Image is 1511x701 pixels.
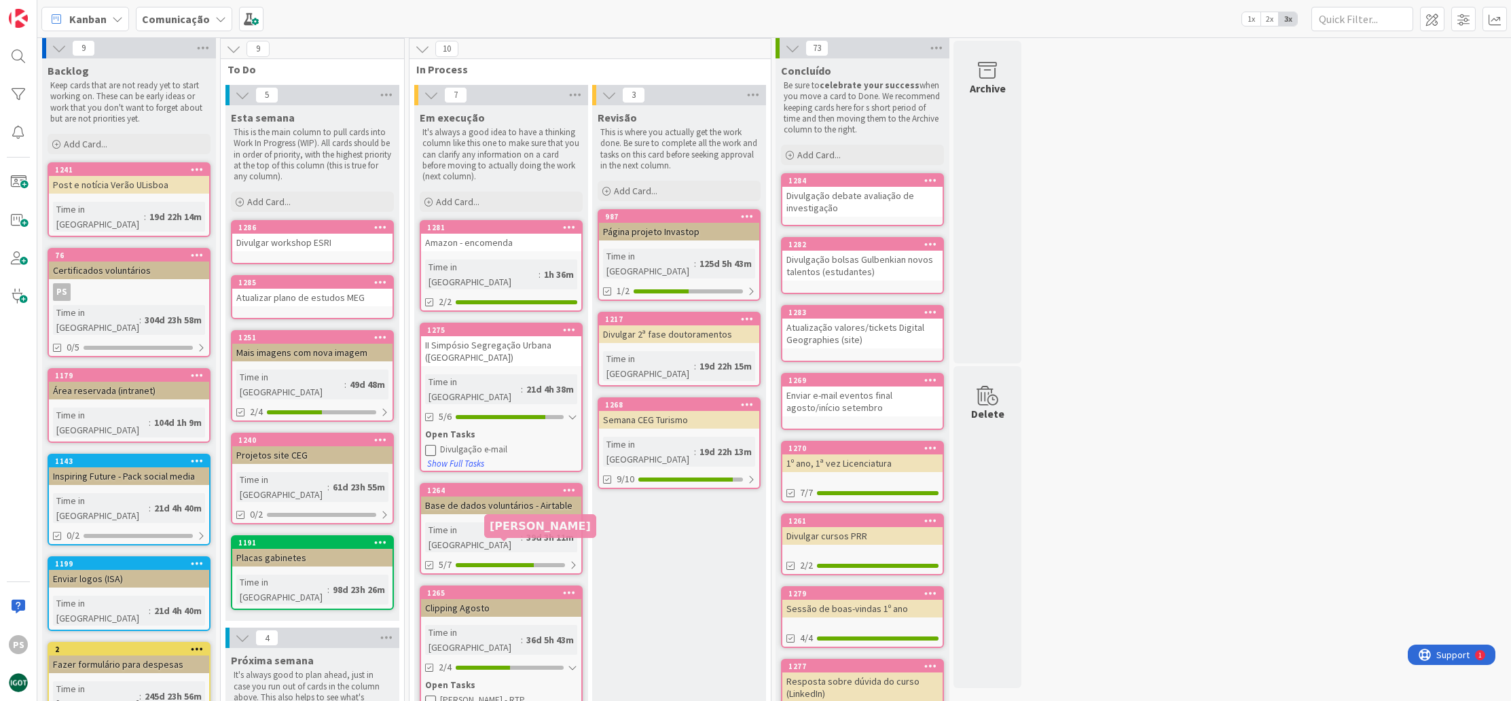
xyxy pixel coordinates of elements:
div: 19d 22h 15m [696,359,755,374]
a: 1241Post e notícia Verão ULisboaTime in [GEOGRAPHIC_DATA]:19d 22h 14m [48,162,211,237]
span: 2/4 [439,660,452,675]
span: 73 [805,40,829,56]
a: 987Página projeto InvastopTime in [GEOGRAPHIC_DATA]:125d 5h 43m1/2 [598,209,761,301]
span: 4/4 [800,631,813,645]
div: Time in [GEOGRAPHIC_DATA] [53,408,149,437]
div: 1 [71,5,74,16]
div: Delete [971,406,1004,422]
a: 1199Enviar logos (ISA)Time in [GEOGRAPHIC_DATA]:21d 4h 40m [48,556,211,631]
div: Inspiring Future - Pack social media [49,467,209,485]
div: 1261Divulgar cursos PRR [782,515,943,545]
div: 1199 [49,558,209,570]
div: Archive [970,80,1006,96]
span: 9 [72,40,95,56]
span: : [327,582,329,597]
div: 1261 [782,515,943,527]
div: 1179 [55,371,209,380]
div: Divulgar 2ª fase doutoramentos [599,325,759,343]
div: Time in [GEOGRAPHIC_DATA] [425,259,539,289]
div: 1281Amazon - encomenda [421,221,581,251]
a: 1285Atualizar plano de estudos MEG [231,275,394,319]
div: 1279Sessão de boas-vindas 1º ano [782,588,943,617]
div: Time in [GEOGRAPHIC_DATA] [425,625,521,655]
div: Enviar e-mail eventos final agosto/início setembro [782,387,943,416]
div: 1282 [782,238,943,251]
div: 1251 [232,331,393,344]
div: 21d 4h 38m [523,382,577,397]
div: 1269 [782,374,943,387]
div: 1261 [788,516,943,526]
a: 1279Sessão de boas-vindas 1º ano4/4 [781,586,944,648]
span: 5/6 [439,410,452,424]
span: 9/10 [617,472,634,486]
span: : [149,501,151,516]
div: 1283 [782,306,943,319]
div: 1283Atualização valores/tickets Digital Geographies (site) [782,306,943,348]
div: Time in [GEOGRAPHIC_DATA] [603,351,694,381]
span: 1/2 [617,284,630,298]
b: Comunicação [142,12,210,26]
span: 5 [255,87,278,103]
div: 1286Divulgar workshop ESRI [232,221,393,251]
span: Add Card... [64,138,107,150]
div: 76Certificados voluntários [49,249,209,279]
div: 1279 [782,588,943,600]
span: Add Card... [436,196,479,208]
div: 1285Atualizar plano de estudos MEG [232,276,393,306]
div: Placas gabinetes [232,549,393,567]
div: 1241 [49,164,209,176]
span: 4 [255,630,278,646]
span: 7/7 [800,486,813,500]
span: Esta semana [231,111,295,124]
div: 2 [49,643,209,655]
div: Time in [GEOGRAPHIC_DATA] [425,522,521,552]
div: 1282 [788,240,943,249]
div: 1143 [55,456,209,466]
a: 1179Área reservada (intranet)Time in [GEOGRAPHIC_DATA]:104d 1h 9m [48,368,211,443]
div: PS [53,283,71,301]
div: 1240 [232,434,393,446]
span: : [144,209,146,224]
div: 49d 48m [346,377,388,392]
span: : [344,377,346,392]
div: PS [9,635,28,654]
span: 2/2 [800,558,813,573]
span: : [149,415,151,430]
span: 7 [444,87,467,103]
span: 1x [1242,12,1260,26]
div: 1264Base de dados voluntários - Airtable [421,484,581,514]
div: 1284 [788,176,943,185]
div: 1251Mais imagens com nova imagem [232,331,393,361]
span: : [694,444,696,459]
div: 1265 [421,587,581,599]
div: 1270 [788,444,943,453]
p: This is where you actually get the work done. Be sure to complete all the work and tasks on this ... [600,127,758,171]
div: Base de dados voluntários - Airtable [421,497,581,514]
div: 76 [55,251,209,260]
span: 2x [1260,12,1279,26]
div: 1241 [55,165,209,175]
span: To Do [227,62,387,76]
div: II Simpósio Segregação Urbana ([GEOGRAPHIC_DATA]) [421,336,581,366]
div: Divulgar cursos PRR [782,527,943,545]
div: Divulgação debate avaliação de investigação [782,187,943,217]
span: Add Card... [247,196,291,208]
div: 1179Área reservada (intranet) [49,370,209,399]
span: : [149,603,151,618]
button: Show Full Tasks [426,456,485,471]
div: 1191 [238,538,393,547]
div: 1281 [427,223,581,232]
a: 1261Divulgar cursos PRR2/2 [781,514,944,575]
input: Quick Filter... [1311,7,1413,31]
span: : [539,267,541,282]
div: Semana CEG Turismo [599,411,759,429]
span: Add Card... [797,149,841,161]
div: 1269 [788,376,943,385]
div: 1179 [49,370,209,382]
div: 1284 [782,175,943,187]
div: Time in [GEOGRAPHIC_DATA] [425,374,521,404]
div: Área reservada (intranet) [49,382,209,399]
div: Certificados voluntários [49,262,209,279]
div: 61d 23h 55m [329,480,388,495]
a: 1283Atualização valores/tickets Digital Geographies (site) [781,305,944,362]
